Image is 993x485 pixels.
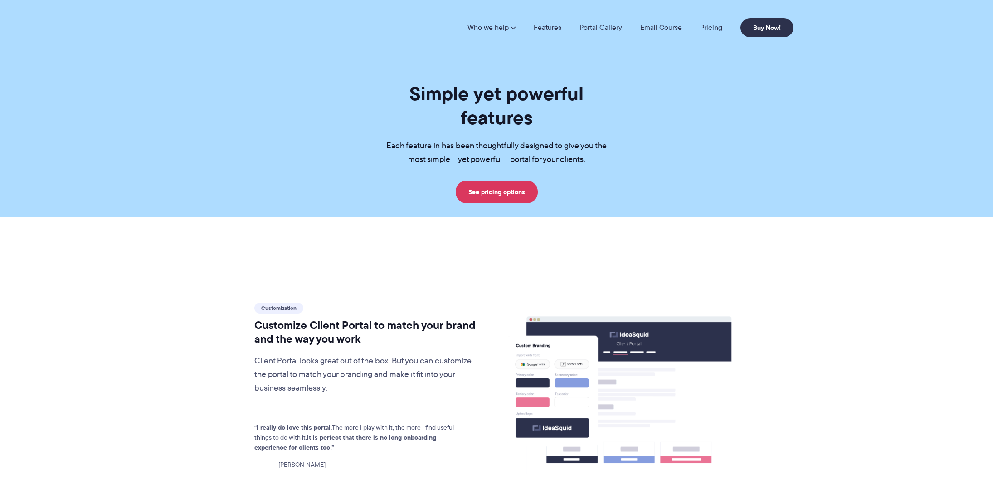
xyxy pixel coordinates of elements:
[372,139,621,167] p: Each feature in has been thoughtfully designed to give you the most simple – yet powerful – porta...
[254,354,483,395] p: Client Portal looks great out of the box. But you can customize the portal to match your branding...
[456,181,538,203] a: See pricing options
[254,318,483,346] h2: Customize Client Portal to match your brand and the way you work
[579,24,622,31] a: Portal Gallery
[254,423,467,453] p: The more I play with it, the more I find useful things to do with it.
[254,303,303,314] span: Customization
[254,432,436,452] strong: It is perfect that there is no long onboarding experience for clients too!
[740,18,793,37] a: Buy Now!
[700,24,722,31] a: Pricing
[257,422,332,432] strong: I really do love this portal.
[273,460,326,470] span: [PERSON_NAME]
[534,24,561,31] a: Features
[640,24,682,31] a: Email Course
[467,24,516,31] a: Who we help
[372,82,621,130] h1: Simple yet powerful features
